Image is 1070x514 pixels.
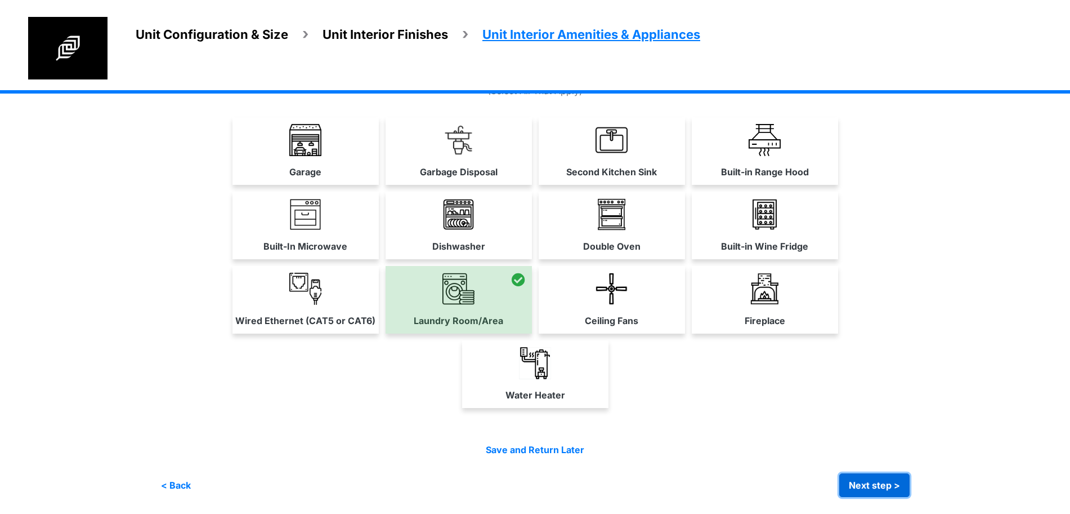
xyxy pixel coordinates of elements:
label: Garage [289,165,321,179]
button: Next step > [839,473,910,497]
img: Double_Oven_Icon_4.png [596,198,628,231]
span: Unit Interior Amenities & Appliances [482,27,700,42]
label: Fireplace [745,314,785,327]
span: Unit Interior Finishes [323,27,448,42]
img: spp logo [28,17,108,79]
img: second-kitchen-sink_tKaxt2I.png [596,124,628,156]
a: Save and Return Later [486,444,584,455]
label: Ceiling Fans [585,314,638,327]
img: ceiling_fan.png [596,273,628,305]
img: water_heater_Ts5pyyV.PNG [519,347,551,379]
label: Wired Ethernet (CAT5 or CAT6) [235,314,375,327]
img: Garbage_Disposal.png [442,124,474,156]
img: built-in-wine-fridge.png [749,198,781,231]
label: Double Oven [583,240,641,253]
label: Second Kitchen Sink [566,165,657,179]
label: Built-In Microwave [263,240,347,253]
label: Built-in Range Hood [721,165,809,179]
img: home-wired-CAT5-CAT6.png [289,273,321,305]
label: Water Heater [505,388,565,402]
img: dishwasher.png [442,198,474,231]
button: < Back [160,473,191,497]
img: Built-In-range-hood.png [749,124,781,156]
label: Dishwasher [432,240,485,253]
label: Garbage Disposal [420,165,498,179]
span: Unit Configuration & Size [136,27,288,42]
img: Fireplace_Icon.png [749,273,781,305]
img: garage-detached_n5XMoWg_se3B6pt.png [289,124,321,156]
label: Built-in Wine Fridge [721,240,808,253]
img: built-In-microwave.png [289,198,321,231]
